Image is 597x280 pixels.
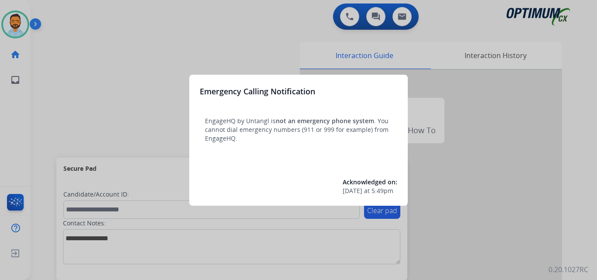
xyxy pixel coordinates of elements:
[343,187,397,195] div: at
[276,117,374,125] span: not an emergency phone system
[343,178,397,186] span: Acknowledged on:
[371,187,393,195] span: 5:49pm
[343,187,362,195] span: [DATE]
[200,85,315,97] h3: Emergency Calling Notification
[548,264,588,275] p: 0.20.1027RC
[205,117,392,143] p: EngageHQ by Untangl is . You cannot dial emergency numbers (911 or 999 for example) from EngageHQ.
